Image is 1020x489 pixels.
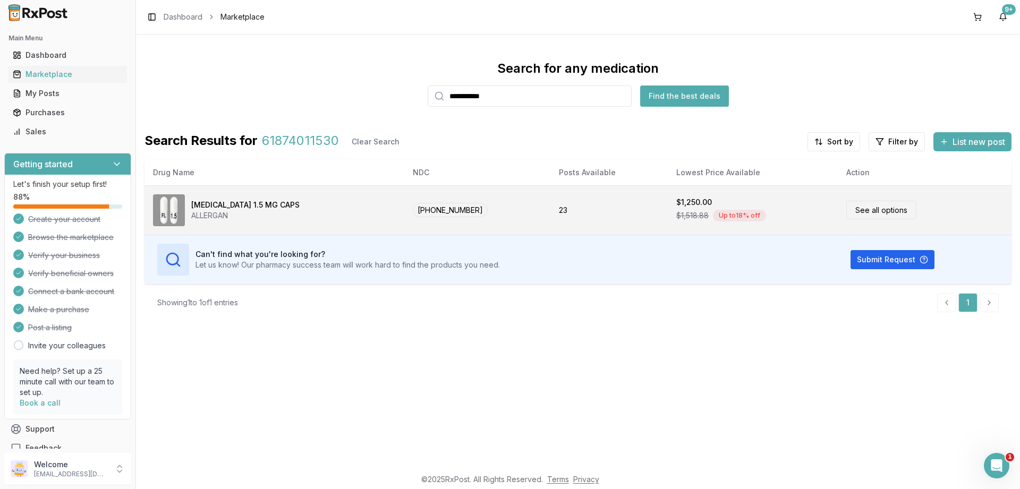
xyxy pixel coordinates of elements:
div: ALLERGAN [191,210,300,221]
td: 23 [550,185,668,235]
div: Dashboard [13,50,123,61]
img: User avatar [11,460,28,477]
a: Marketplace [8,65,127,84]
span: Sort by [827,136,853,147]
span: Search Results for [144,132,258,151]
span: Filter by [888,136,918,147]
th: Posts Available [550,160,668,185]
span: List new post [953,135,1005,148]
p: Welcome [34,459,108,470]
h2: Main Menu [8,34,127,42]
span: Browse the marketplace [28,232,114,243]
span: [PHONE_NUMBER] [413,203,488,217]
button: 9+ [994,8,1011,25]
div: [MEDICAL_DATA] 1.5 MG CAPS [191,200,300,210]
span: Verify beneficial owners [28,268,114,279]
a: Invite your colleagues [28,340,106,351]
button: Filter by [869,132,925,151]
img: Vraylar 1.5 MG CAPS [153,194,185,226]
div: Sales [13,126,123,137]
div: 9+ [1002,4,1016,15]
span: 88 % [13,192,30,202]
a: Dashboard [164,12,202,22]
button: Dashboard [4,47,131,64]
span: Connect a bank account [28,286,114,297]
a: Book a call [20,398,61,407]
a: Privacy [573,475,599,484]
th: Action [838,160,1011,185]
iframe: Intercom live chat [984,453,1009,478]
span: 61874011530 [262,132,339,151]
button: Feedback [4,439,131,458]
button: Sales [4,123,131,140]
nav: pagination [937,293,999,312]
div: $1,250.00 [676,197,712,208]
button: Clear Search [343,132,408,151]
button: My Posts [4,85,131,102]
div: My Posts [13,88,123,99]
button: List new post [933,132,1011,151]
span: Feedback [25,443,62,453]
button: Marketplace [4,66,131,83]
p: [EMAIL_ADDRESS][DOMAIN_NAME] [34,470,108,478]
a: Sales [8,122,127,141]
button: Sort by [807,132,860,151]
a: 1 [958,293,977,312]
a: Dashboard [8,46,127,65]
img: RxPost Logo [4,4,72,21]
span: Create your account [28,214,100,225]
a: Terms [547,475,569,484]
th: Drug Name [144,160,404,185]
th: NDC [404,160,550,185]
h3: Getting started [13,158,73,170]
a: Purchases [8,103,127,122]
a: List new post [933,138,1011,148]
p: Let's finish your setup first! [13,179,122,190]
span: 1 [1006,453,1014,461]
span: Marketplace [220,12,265,22]
a: See all options [846,201,916,219]
button: Submit Request [851,250,934,269]
button: Support [4,419,131,439]
p: Need help? Set up a 25 minute call with our team to set up. [20,366,116,398]
span: Make a purchase [28,304,89,315]
p: Let us know! Our pharmacy success team will work hard to find the products you need. [195,260,500,270]
nav: breadcrumb [164,12,265,22]
span: Verify your business [28,250,100,261]
div: Up to 18 % off [713,210,766,221]
div: Purchases [13,107,123,118]
span: Post a listing [28,322,72,333]
div: Showing 1 to 1 of 1 entries [157,297,238,308]
button: Find the best deals [640,85,729,107]
a: My Posts [8,84,127,103]
div: Marketplace [13,69,123,80]
div: Search for any medication [497,60,659,77]
h3: Can't find what you're looking for? [195,249,500,260]
span: $1,518.88 [676,210,709,221]
th: Lowest Price Available [668,160,837,185]
button: Purchases [4,104,131,121]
